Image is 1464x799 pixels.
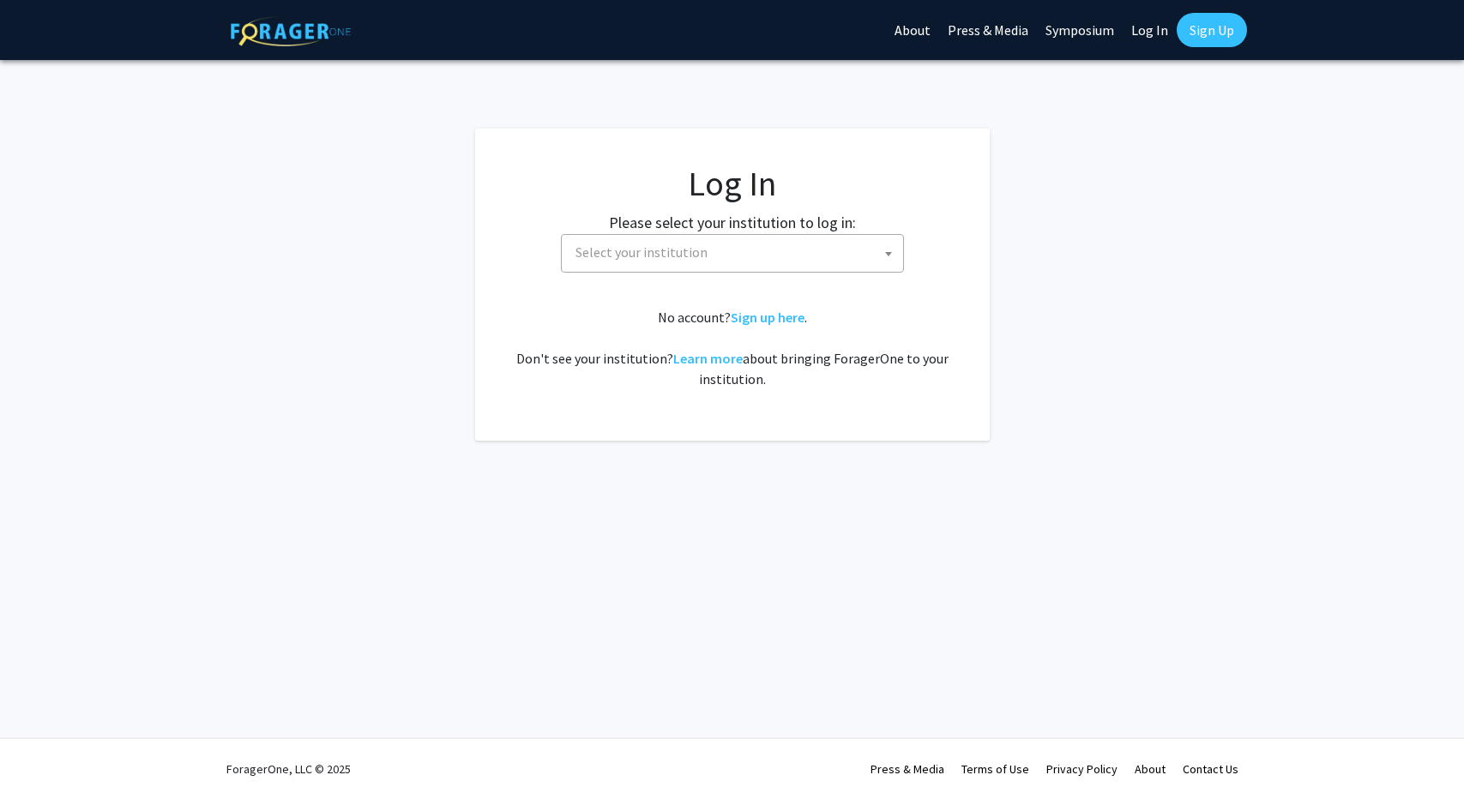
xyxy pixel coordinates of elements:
[561,234,904,273] span: Select your institution
[569,235,903,270] span: Select your institution
[673,350,743,367] a: Learn more about bringing ForagerOne to your institution
[509,163,955,204] h1: Log In
[1177,13,1247,47] a: Sign Up
[575,243,708,261] span: Select your institution
[961,761,1029,777] a: Terms of Use
[1135,761,1166,777] a: About
[731,309,804,326] a: Sign up here
[609,211,856,234] label: Please select your institution to log in:
[226,739,351,799] div: ForagerOne, LLC © 2025
[1046,761,1118,777] a: Privacy Policy
[231,16,351,46] img: ForagerOne Logo
[1183,761,1238,777] a: Contact Us
[871,761,944,777] a: Press & Media
[509,307,955,389] div: No account? . Don't see your institution? about bringing ForagerOne to your institution.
